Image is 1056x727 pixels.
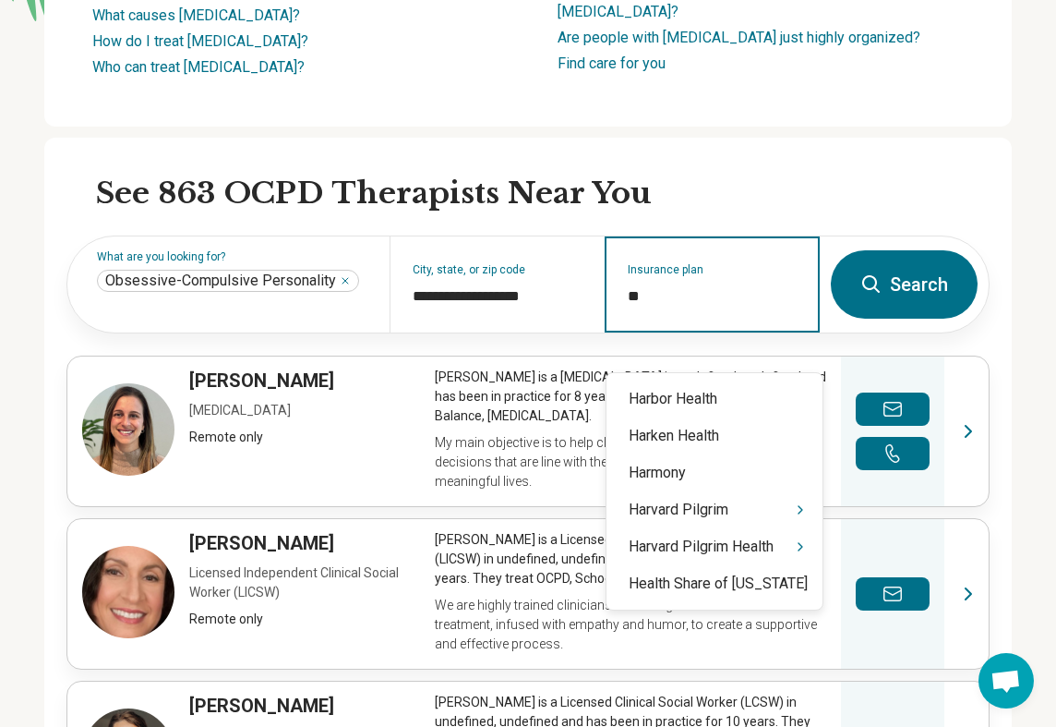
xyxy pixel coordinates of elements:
[97,270,359,292] div: Obsessive-Compulsive Personality
[92,6,300,24] a: What causes [MEDICAL_DATA]?
[606,381,822,602] div: Suggestions
[558,55,666,72] a: Find care for you
[606,565,822,602] div: Health Share of [US_STATE]
[606,454,822,491] div: Harmony
[856,393,930,426] button: Send a message
[606,491,822,528] div: Harvard Pilgrim
[96,175,990,213] h2: See 863 OCPD Therapists Near You
[856,577,930,611] button: Send a message
[92,58,305,76] a: Who can treat [MEDICAL_DATA]?
[606,528,822,565] div: Harvard Pilgrim Health
[606,381,822,418] div: Harbor Health
[606,418,822,454] div: Harken Health
[340,275,351,286] button: Obsessive-Compulsive Personality
[92,32,308,50] a: How do I treat [MEDICAL_DATA]?
[97,251,367,262] label: What are you looking for?
[558,29,920,46] a: Are people with [MEDICAL_DATA] just highly organized?
[978,653,1034,709] div: Open chat
[105,272,336,290] span: Obsessive-Compulsive Personality
[856,437,930,470] button: Make a phone call
[831,250,978,319] button: Search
